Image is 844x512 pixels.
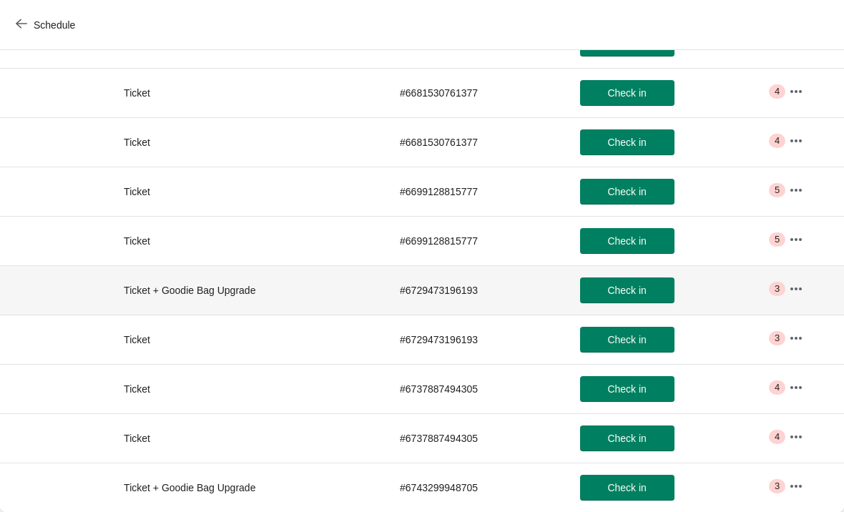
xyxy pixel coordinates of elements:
td: # 6681530761377 [388,117,569,167]
td: # 6729473196193 [388,265,569,315]
td: # 6737887494305 [388,413,569,463]
span: 5 [775,184,780,196]
span: Check in [607,186,646,197]
td: Ticket [112,216,388,265]
td: # 6737887494305 [388,364,569,413]
span: Check in [607,137,646,148]
button: Check in [580,425,674,451]
span: 4 [775,382,780,393]
span: 4 [775,86,780,97]
button: Check in [580,277,674,303]
span: Check in [607,285,646,296]
span: 3 [775,283,780,295]
button: Check in [580,179,674,205]
button: Check in [580,327,674,353]
span: 3 [775,481,780,492]
button: Check in [580,228,674,254]
button: Check in [580,475,674,501]
td: Ticket [112,364,388,413]
button: Schedule [7,12,87,38]
span: Schedule [34,19,75,31]
td: # 6743299948705 [388,463,569,512]
td: Ticket + Goodie Bag Upgrade [112,265,388,315]
span: 5 [775,234,780,245]
span: Check in [607,383,646,395]
td: # 6699128815777 [388,216,569,265]
span: 3 [775,333,780,344]
span: Check in [607,334,646,345]
span: Check in [607,433,646,444]
td: # 6681530761377 [388,68,569,117]
button: Check in [580,129,674,155]
span: Check in [607,87,646,99]
span: 4 [775,135,780,147]
td: Ticket [112,167,388,216]
span: 4 [775,431,780,443]
td: Ticket [112,413,388,463]
td: # 6699128815777 [388,167,569,216]
span: Check in [607,235,646,247]
td: Ticket + Goodie Bag Upgrade [112,463,388,512]
td: Ticket [112,315,388,364]
button: Check in [580,376,674,402]
button: Check in [580,80,674,106]
span: Check in [607,482,646,493]
td: # 6729473196193 [388,315,569,364]
td: Ticket [112,68,388,117]
td: Ticket [112,117,388,167]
